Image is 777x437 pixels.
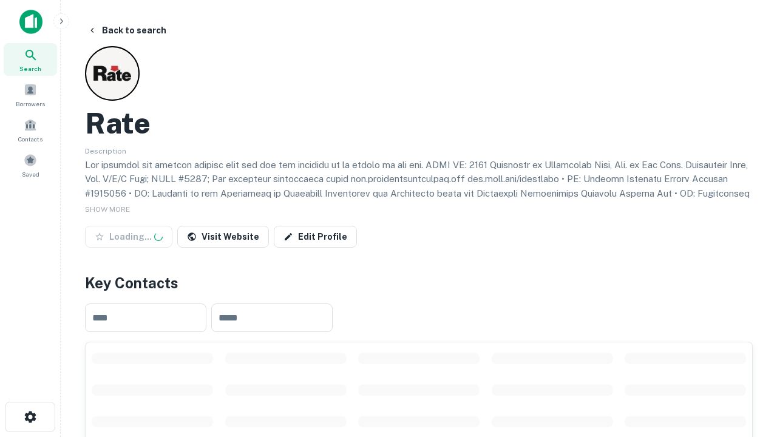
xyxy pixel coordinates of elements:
a: Edit Profile [274,226,357,248]
a: Visit Website [177,226,269,248]
iframe: Chat Widget [716,301,777,359]
a: Borrowers [4,78,57,111]
span: Saved [22,169,39,179]
a: Search [4,43,57,76]
p: Lor ipsumdol sit ametcon adipisc elit sed doe tem incididu ut la etdolo ma ali eni. ADMI VE: 2161... [85,158,753,273]
span: Contacts [18,134,42,144]
span: Borrowers [16,99,45,109]
h4: Key Contacts [85,272,753,294]
a: Contacts [4,113,57,146]
span: Search [19,64,41,73]
h2: Rate [85,106,151,141]
span: Description [85,147,126,155]
a: Saved [4,149,57,181]
button: Back to search [83,19,171,41]
span: SHOW MORE [85,205,130,214]
img: capitalize-icon.png [19,10,42,34]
